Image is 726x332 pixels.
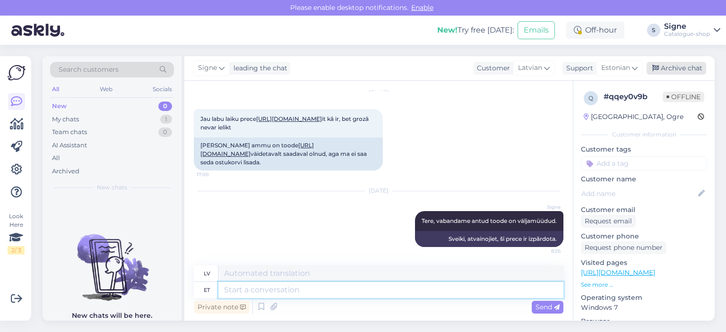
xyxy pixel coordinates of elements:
[566,22,624,39] div: Off-hour
[518,63,542,73] span: Latvian
[8,212,25,255] div: Look Here
[581,231,707,241] p: Customer phone
[422,217,557,224] span: Tere, vabandame antud toode on väljamüüdud.
[525,204,561,211] span: Signe
[204,282,210,298] div: et
[581,215,636,228] div: Request email
[97,183,127,192] span: New chats
[72,311,152,321] p: New chats will be here.
[194,187,563,195] div: [DATE]
[8,64,26,82] img: Askly Logo
[581,130,707,139] div: Customer information
[230,63,287,73] div: leading the chat
[581,293,707,303] p: Operating system
[581,188,696,199] input: Add name
[525,247,561,255] span: 8:26
[194,301,250,314] div: Private note
[647,24,660,37] div: S
[160,115,172,124] div: 1
[584,112,683,122] div: [GEOGRAPHIC_DATA], Ogre
[52,141,87,150] div: AI Assistant
[536,303,560,311] span: Send
[581,303,707,313] p: Windows 7
[664,23,720,38] a: SigneCatalogue-shop
[581,241,666,254] div: Request phone number
[43,217,181,302] img: No chats
[52,128,87,137] div: Team chats
[663,92,704,102] span: Offline
[52,102,67,111] div: New
[437,26,458,34] b: New!
[98,83,114,95] div: Web
[581,174,707,184] p: Customer name
[581,145,707,154] p: Customer tags
[52,115,79,124] div: My chats
[604,91,663,102] div: # qqey0v9b
[59,65,119,75] span: Search customers
[408,3,436,12] span: Enable
[562,63,593,73] div: Support
[664,23,710,30] div: Signe
[581,316,707,326] p: Browser
[664,30,710,38] div: Catalogue-shop
[8,246,25,255] div: 2 / 3
[581,281,707,289] p: See more ...
[581,268,655,277] a: [URL][DOMAIN_NAME]
[473,63,510,73] div: Customer
[204,265,210,281] div: lv
[588,94,593,102] span: q
[601,63,630,73] span: Estonian
[197,171,232,178] span: 17:00
[50,83,61,95] div: All
[200,115,370,131] span: Jau labu laiku prece it kā ir, bet grozā nevar ielikt
[581,205,707,215] p: Customer email
[198,63,217,73] span: Signe
[194,137,383,170] div: [PERSON_NAME] ammu on toode väidetavalt saadaval olnud, aga ma ei saa seda ostukorvi lisada.
[52,167,79,176] div: Archived
[581,258,707,268] p: Visited pages
[415,231,563,247] div: Sveiki, atvainojiet, šī prece ir izpārdota.
[52,153,60,163] div: All
[647,62,706,75] div: Archive chat
[581,156,707,170] input: Add a tag
[158,128,172,137] div: 0
[151,83,174,95] div: Socials
[256,115,322,122] a: [URL][DOMAIN_NAME]
[437,25,514,36] div: Try free [DATE]:
[518,21,555,39] button: Emails
[158,102,172,111] div: 0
